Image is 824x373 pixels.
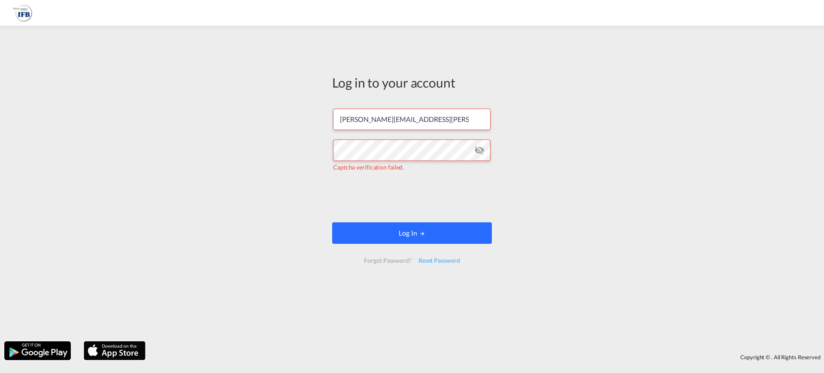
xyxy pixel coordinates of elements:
button: LOGIN [332,222,492,244]
div: Copyright © . All Rights Reserved [150,350,824,364]
img: google.png [3,340,72,361]
md-icon: icon-eye-off [474,145,485,155]
img: b628ab10256c11eeb52753acbc15d091.png [13,3,32,23]
iframe: reCAPTCHA [347,180,477,214]
input: Enter email/phone number [333,109,491,130]
img: apple.png [83,340,146,361]
div: Forgot Password? [360,253,415,268]
div: Log in to your account [332,73,492,91]
span: Captcha verification failed. [333,164,404,171]
div: Reset Password [415,253,463,268]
